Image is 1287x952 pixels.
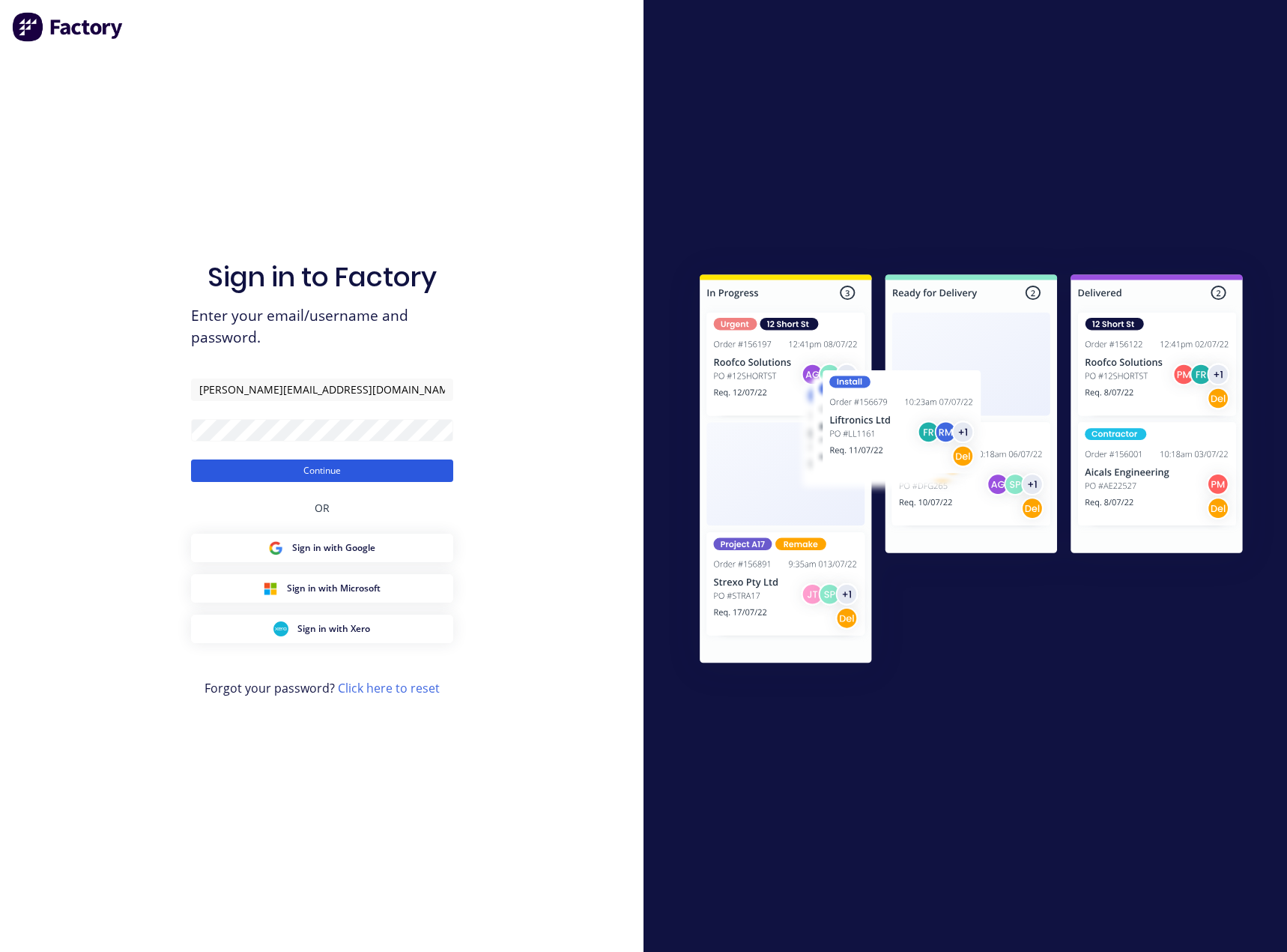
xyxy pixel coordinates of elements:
[287,582,381,595] span: Sign in with Microsoft
[12,12,124,42] img: Factory
[205,679,440,697] span: Forgot your password?
[191,534,453,562] button: Google Sign inSign in with Google
[208,261,437,293] h1: Sign in to Factory
[191,460,453,482] button: Continue
[268,540,283,555] img: Google Sign in
[315,482,330,534] div: OR
[667,244,1276,699] img: Sign in
[292,541,375,555] span: Sign in with Google
[263,581,278,596] img: Microsoft Sign in
[297,622,370,636] span: Sign in with Xero
[191,574,453,603] button: Microsoft Sign inSign in with Microsoft
[191,305,453,349] span: Enter your email/username and password.
[338,680,440,696] a: Click here to reset
[191,379,453,401] input: Email/Username
[191,615,453,643] button: Xero Sign inSign in with Xero
[273,621,288,636] img: Xero Sign in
